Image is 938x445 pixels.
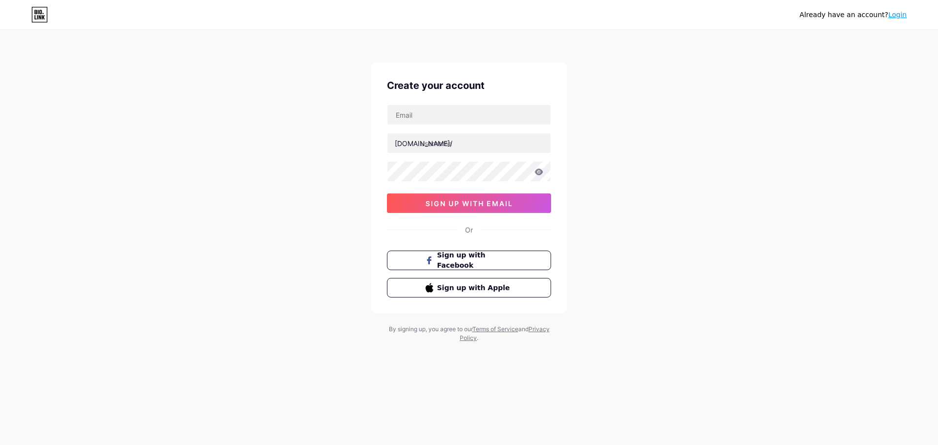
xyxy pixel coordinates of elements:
div: Or [465,225,473,235]
span: Sign up with Facebook [437,250,513,271]
span: sign up with email [426,199,513,208]
button: Sign up with Facebook [387,251,551,270]
input: username [387,133,551,153]
a: Login [888,11,907,19]
a: Terms of Service [472,325,518,333]
button: Sign up with Apple [387,278,551,297]
span: Sign up with Apple [437,283,513,293]
div: Already have an account? [800,10,907,20]
div: [DOMAIN_NAME]/ [395,138,452,148]
div: Create your account [387,78,551,93]
button: sign up with email [387,193,551,213]
div: By signing up, you agree to our and . [386,325,552,342]
input: Email [387,105,551,125]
